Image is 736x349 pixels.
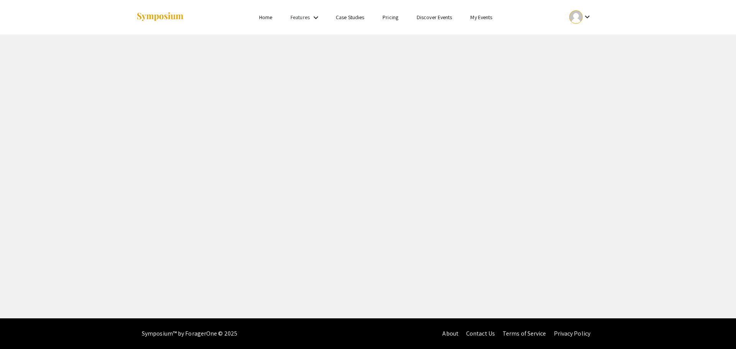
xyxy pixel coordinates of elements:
a: My Events [470,14,492,21]
mat-icon: Expand account dropdown [583,12,592,21]
img: Symposium by ForagerOne [136,12,184,22]
a: Terms of Service [503,329,546,338]
mat-icon: Expand Features list [311,13,320,22]
div: Symposium™ by ForagerOne © 2025 [142,318,237,349]
a: Home [259,14,272,21]
a: Features [291,14,310,21]
button: Expand account dropdown [561,8,600,26]
a: Case Studies [336,14,364,21]
a: About [442,329,458,338]
a: Contact Us [466,329,495,338]
a: Privacy Policy [554,329,590,338]
a: Discover Events [417,14,452,21]
a: Pricing [383,14,398,21]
